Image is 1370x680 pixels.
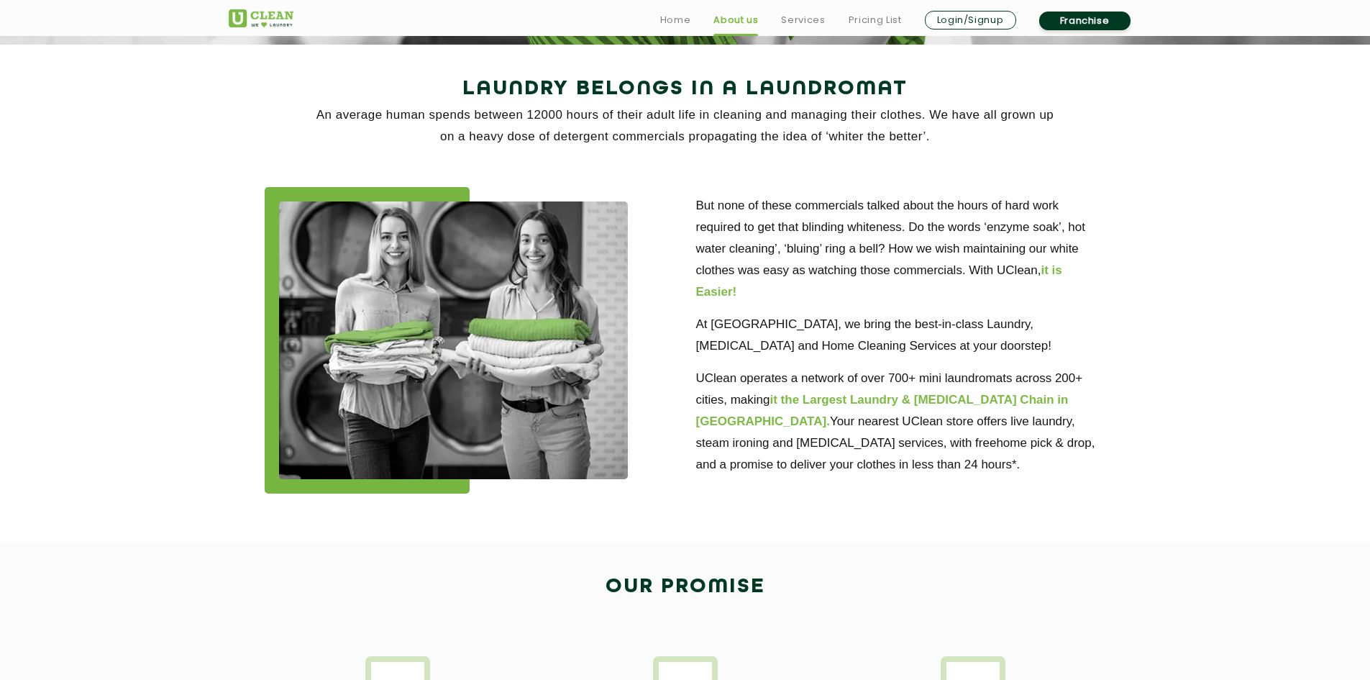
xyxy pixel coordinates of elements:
[279,201,628,479] img: about_img_11zon.webp
[925,11,1016,30] a: Login/Signup
[229,104,1142,148] p: An average human spends between 12000 hours of their adult life in cleaning and managing their cl...
[660,12,691,29] a: Home
[229,570,1142,604] h2: Our Promise
[696,195,1106,303] p: But none of these commercials talked about the hours of hard work required to get that blinding w...
[696,314,1106,357] p: At [GEOGRAPHIC_DATA], we bring the best-in-class Laundry, [MEDICAL_DATA] and Home Cleaning Servic...
[849,12,902,29] a: Pricing List
[713,12,758,29] a: About us
[696,393,1069,428] b: it the Largest Laundry & [MEDICAL_DATA] Chain in [GEOGRAPHIC_DATA].
[229,72,1142,106] h2: Laundry Belongs in a Laundromat
[696,368,1106,476] p: UClean operates a network of over 700+ mini laundromats across 200+ cities, making Your nearest U...
[781,12,825,29] a: Services
[1039,12,1131,30] a: Franchise
[229,9,293,27] img: UClean Laundry and Dry Cleaning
